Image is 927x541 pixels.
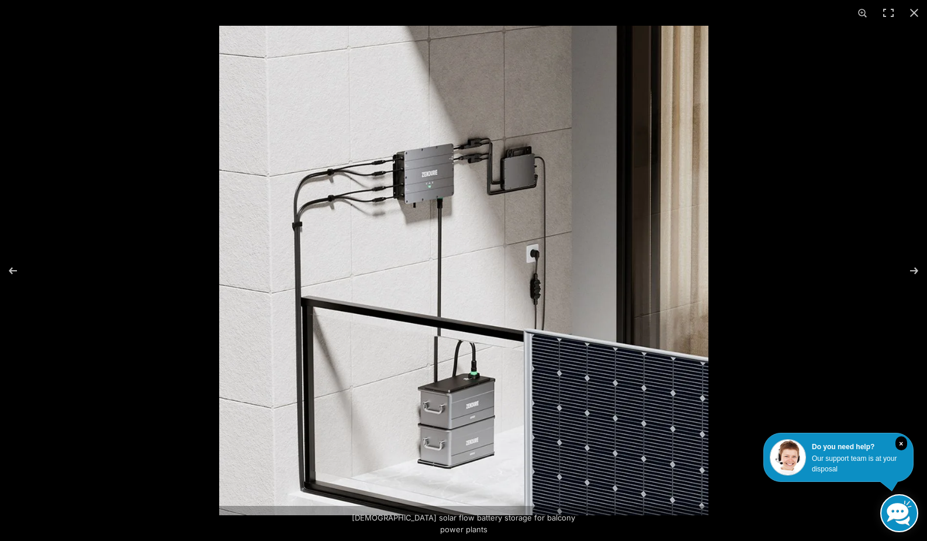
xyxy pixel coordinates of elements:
[812,454,897,473] font: Our support team is at your disposal
[219,26,708,515] img: Znedure-solar-flow-Batteriespeicher-fuer-Balkonkraftwerke.jpg.webp
[770,439,806,475] img: Customer service
[895,436,907,450] i: Close
[812,443,874,451] font: Do you need help?
[899,440,903,448] font: ×
[341,506,586,541] div: [DEMOGRAPHIC_DATA] solar flow battery storage for balcony power plants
